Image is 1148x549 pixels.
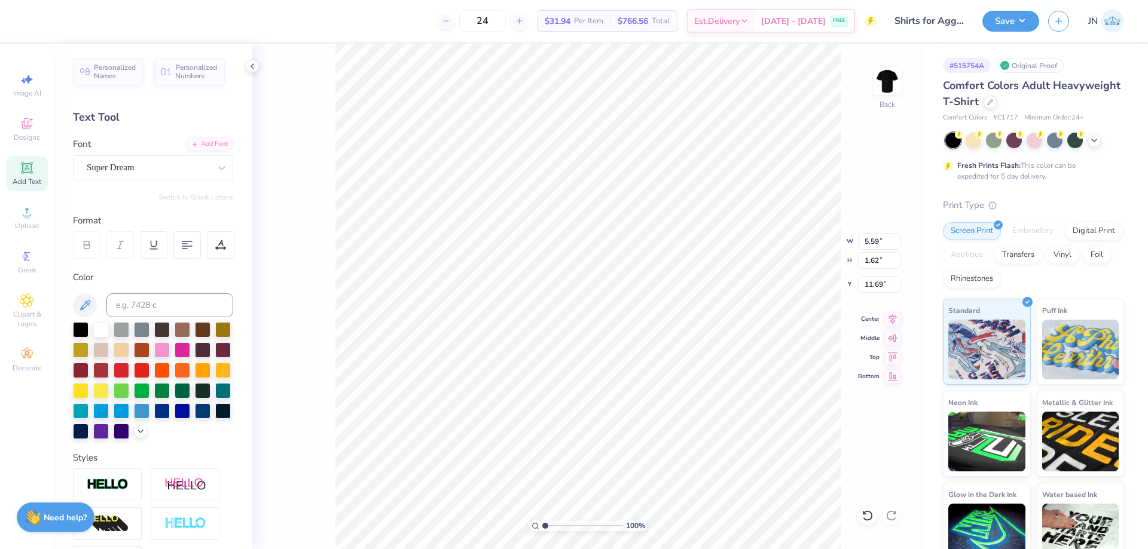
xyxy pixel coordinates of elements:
span: Water based Ink [1042,488,1097,501]
span: $31.94 [545,15,570,27]
div: Back [880,99,895,110]
img: 3d Illusion [87,514,129,533]
span: JN [1088,14,1098,28]
span: FREE [833,17,845,25]
div: Add Font [186,137,233,151]
span: Center [858,315,880,323]
img: Stroke [87,478,129,492]
span: Clipart & logos [6,309,48,329]
span: Puff Ink [1042,304,1067,317]
input: – – [459,10,506,32]
button: Save [982,11,1039,32]
img: Negative Space [164,517,206,530]
div: # 515754A [943,58,991,73]
div: Transfers [994,246,1042,264]
span: Metallic & Glitter Ink [1042,396,1113,409]
span: Designs [14,133,40,142]
strong: Need help? [44,512,87,523]
div: This color can be expedited for 5 day delivery. [957,160,1104,182]
img: Standard [948,320,1025,379]
span: Personalized Numbers [175,63,218,80]
input: e.g. 7428 c [106,293,233,317]
span: Upload [15,221,39,231]
span: Personalized Names [94,63,136,80]
div: Color [73,271,233,284]
input: Untitled Design [886,9,973,33]
img: Neon Ink [948,412,1025,471]
span: Add Text [13,177,41,186]
strong: Fresh Prints Flash: [957,161,1021,170]
label: Font [73,137,91,151]
span: Per Item [574,15,603,27]
span: Comfort Colors [943,113,987,123]
span: Image AI [13,88,41,98]
div: Format [73,214,234,228]
span: Middle [858,334,880,342]
span: Bottom [858,372,880,381]
span: $766.56 [618,15,648,27]
img: Metallic & Glitter Ink [1042,412,1119,471]
div: Text Tool [73,109,233,125]
span: Neon Ink [948,396,978,409]
span: [DATE] - [DATE] [761,15,826,27]
span: Total [652,15,670,27]
span: 100 % [626,520,645,531]
span: Greek [18,265,36,275]
img: Puff Ink [1042,320,1119,379]
img: Back [875,69,899,93]
div: Rhinestones [943,270,1001,288]
div: Applique [943,246,991,264]
div: Embroidery [1004,222,1061,240]
span: Top [858,353,880,361]
span: Minimum Order: 24 + [1024,113,1084,123]
div: Foil [1083,246,1111,264]
img: Shadow [164,477,206,492]
span: Glow in the Dark Ink [948,488,1016,501]
span: # C1717 [993,113,1018,123]
div: Digital Print [1065,222,1123,240]
div: Print Type [943,198,1124,212]
div: Styles [73,451,233,465]
span: Comfort Colors Adult Heavyweight T-Shirt [943,78,1120,109]
span: Est. Delivery [694,15,740,27]
div: Screen Print [943,222,1001,240]
span: Standard [948,304,980,317]
a: JN [1088,10,1124,33]
div: Vinyl [1046,246,1079,264]
img: Jacky Noya [1101,10,1124,33]
button: Switch to Greek Letters [158,192,233,202]
span: Decorate [13,363,41,373]
div: Original Proof [997,58,1064,73]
